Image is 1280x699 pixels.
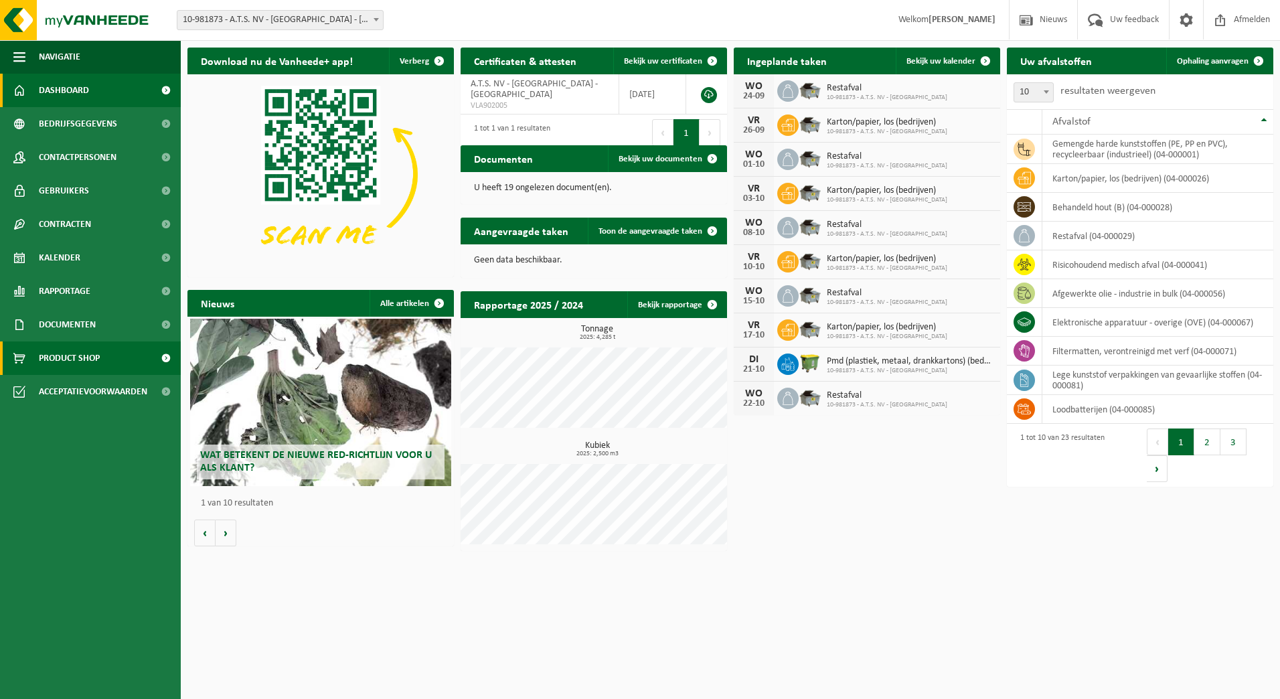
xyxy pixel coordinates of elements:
div: 24-09 [740,92,767,101]
div: DI [740,354,767,365]
img: Download de VHEPlus App [187,74,454,275]
span: 10-981873 - A.T.S. NV - [GEOGRAPHIC_DATA] [827,128,947,136]
img: WB-5000-GAL-GY-01 [799,181,821,204]
div: WO [740,149,767,160]
a: Alle artikelen [370,290,453,317]
td: lege kunststof verpakkingen van gevaarlijke stoffen (04-000081) [1042,366,1273,395]
span: 10 [1014,83,1053,102]
div: WO [740,286,767,297]
p: Geen data beschikbaar. [474,256,714,265]
span: Karton/papier, los (bedrijven) [827,117,947,128]
a: Toon de aangevraagde taken [588,218,726,244]
span: Contactpersonen [39,141,116,174]
div: 17-10 [740,331,767,340]
span: Karton/papier, los (bedrijven) [827,185,947,196]
div: 01-10 [740,160,767,169]
div: WO [740,81,767,92]
h2: Documenten [461,145,546,171]
span: 10-981873 - A.T.S. NV - [GEOGRAPHIC_DATA] [827,196,947,204]
td: restafval (04-000029) [1042,222,1273,250]
td: [DATE] [619,74,686,114]
img: WB-5000-GAL-GY-01 [799,215,821,238]
div: 15-10 [740,297,767,306]
span: Acceptatievoorwaarden [39,375,147,408]
span: Toon de aangevraagde taken [598,227,702,236]
h2: Rapportage 2025 / 2024 [461,291,596,317]
span: VLA902005 [471,100,609,111]
span: Bekijk uw kalender [906,57,975,66]
img: WB-5000-GAL-GY-01 [799,386,821,408]
label: resultaten weergeven [1060,86,1155,96]
img: WB-5000-GAL-GY-01 [799,283,821,306]
span: Pmd (plastiek, metaal, drankkartons) (bedrijven) [827,356,993,367]
img: WB-5000-GAL-GY-01 [799,78,821,101]
button: 1 [673,119,700,146]
div: 08-10 [740,228,767,238]
td: filtermatten, verontreinigd met verf (04-000071) [1042,337,1273,366]
span: 10-981873 - A.T.S. NV - [GEOGRAPHIC_DATA] [827,162,947,170]
span: Navigatie [39,40,80,74]
span: A.T.S. NV - [GEOGRAPHIC_DATA] - [GEOGRAPHIC_DATA] [471,79,598,100]
div: 26-09 [740,126,767,135]
div: 22-10 [740,399,767,408]
span: 10-981873 - A.T.S. NV - LANGERBRUGGE - GENT [177,11,383,29]
button: 1 [1168,429,1194,455]
span: Verberg [400,57,429,66]
span: Wat betekent de nieuwe RED-richtlijn voor u als klant? [200,450,432,473]
td: behandeld hout (B) (04-000028) [1042,193,1273,222]
span: 10-981873 - A.T.S. NV - [GEOGRAPHIC_DATA] [827,367,993,375]
td: gemengde harde kunststoffen (PE, PP en PVC), recycleerbaar (industrieel) (04-000001) [1042,135,1273,164]
a: Wat betekent de nieuwe RED-richtlijn voor u als klant? [190,319,451,486]
h3: Kubiek [467,441,727,457]
span: Restafval [827,390,947,401]
span: 10-981873 - A.T.S. NV - [GEOGRAPHIC_DATA] [827,333,947,341]
img: WB-5000-GAL-GY-01 [799,112,821,135]
h2: Certificaten & attesten [461,48,590,74]
span: 10-981873 - A.T.S. NV - [GEOGRAPHIC_DATA] [827,401,947,409]
a: Bekijk uw documenten [608,145,726,172]
button: Previous [1147,429,1168,455]
span: Bekijk uw certificaten [624,57,702,66]
span: Kalender [39,241,80,275]
span: 10-981873 - A.T.S. NV - [GEOGRAPHIC_DATA] [827,299,947,307]
h2: Uw afvalstoffen [1007,48,1105,74]
button: 2 [1194,429,1220,455]
span: 10-981873 - A.T.S. NV - [GEOGRAPHIC_DATA] [827,230,947,238]
div: WO [740,388,767,399]
span: Restafval [827,220,947,230]
button: Next [1147,455,1168,482]
span: Restafval [827,83,947,94]
a: Bekijk rapportage [627,291,726,318]
td: karton/papier, los (bedrijven) (04-000026) [1042,164,1273,193]
div: 21-10 [740,365,767,374]
img: WB-5000-GAL-GY-01 [799,147,821,169]
div: 10-10 [740,262,767,272]
span: 2025: 4,285 t [467,334,727,341]
span: Rapportage [39,275,90,308]
span: Gebruikers [39,174,89,208]
span: Bekijk uw documenten [619,155,702,163]
td: risicohoudend medisch afval (04-000041) [1042,250,1273,279]
span: 2025: 2,500 m3 [467,451,727,457]
strong: [PERSON_NAME] [929,15,995,25]
span: 10-981873 - A.T.S. NV - LANGERBRUGGE - GENT [177,10,384,30]
div: 03-10 [740,194,767,204]
img: WB-5000-GAL-GY-01 [799,249,821,272]
img: WB-1100-HPE-GN-50 [799,352,821,374]
span: Bedrijfsgegevens [39,107,117,141]
span: 10-981873 - A.T.S. NV - [GEOGRAPHIC_DATA] [827,264,947,273]
td: afgewerkte olie - industrie in bulk (04-000056) [1042,279,1273,308]
span: Karton/papier, los (bedrijven) [827,322,947,333]
button: 3 [1220,429,1247,455]
button: Previous [652,119,673,146]
div: VR [740,252,767,262]
button: Verberg [389,48,453,74]
h2: Aangevraagde taken [461,218,582,244]
a: Bekijk uw certificaten [613,48,726,74]
span: Karton/papier, los (bedrijven) [827,254,947,264]
span: Dashboard [39,74,89,107]
h2: Download nu de Vanheede+ app! [187,48,366,74]
a: Ophaling aanvragen [1166,48,1272,74]
span: Product Shop [39,341,100,375]
span: Contracten [39,208,91,241]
